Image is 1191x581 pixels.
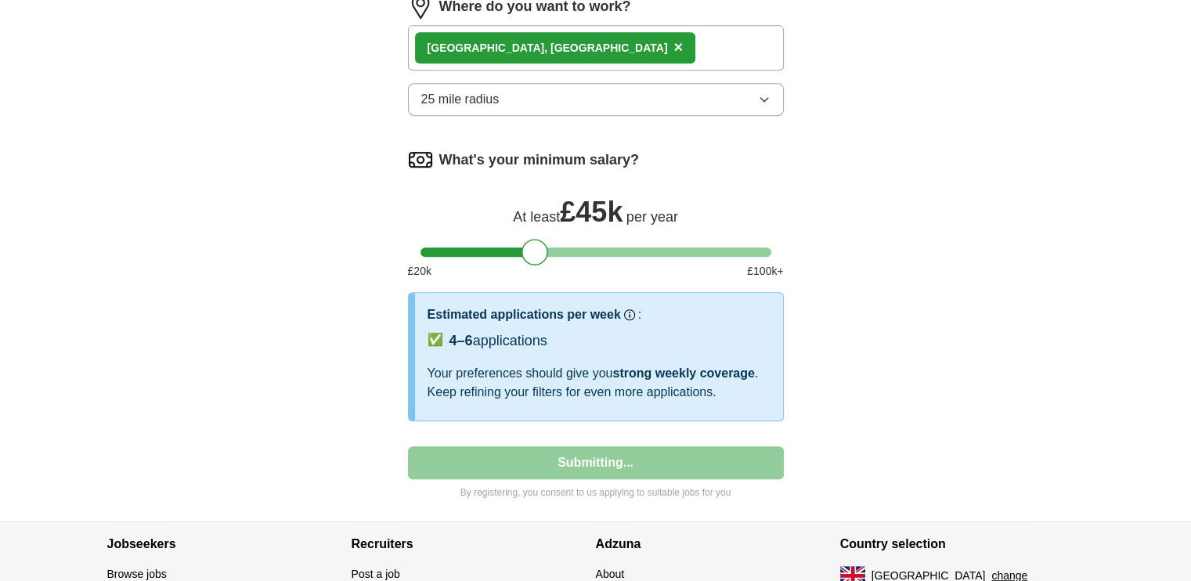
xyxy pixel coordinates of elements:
[408,446,784,479] button: Submitting...
[408,83,784,116] button: 25 mile radius
[560,196,623,228] span: £ 45k
[428,364,771,402] div: Your preferences should give you . Keep refining your filters for even more applications.
[673,36,683,60] button: ×
[612,366,754,380] span: strong weekly coverage
[421,90,500,109] span: 25 mile radius
[673,38,683,56] span: ×
[352,568,400,580] a: Post a job
[408,485,784,500] p: By registering, you consent to us applying to suitable jobs for you
[596,568,625,580] a: About
[626,209,678,225] span: per year
[428,305,621,324] h3: Estimated applications per week
[428,40,668,56] div: [GEOGRAPHIC_DATA], [GEOGRAPHIC_DATA]
[408,147,433,172] img: salary.png
[449,333,473,348] span: 4–6
[428,330,443,349] span: ✅
[107,568,167,580] a: Browse jobs
[449,330,547,352] div: applications
[439,150,639,171] label: What's your minimum salary?
[840,522,1085,566] h4: Country selection
[513,209,560,225] span: At least
[638,305,641,324] h3: :
[408,263,431,280] span: £ 20 k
